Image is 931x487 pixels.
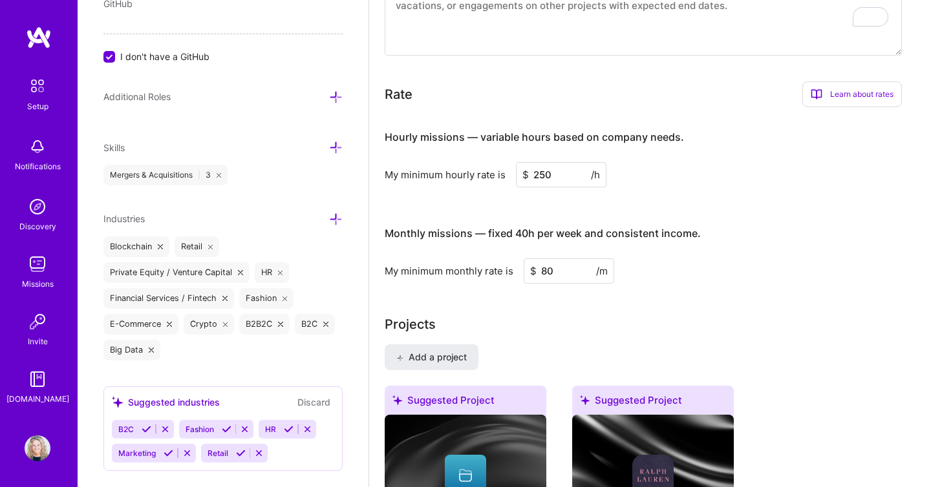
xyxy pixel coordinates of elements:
i: icon SuggestedTeams [392,395,402,405]
i: Accept [142,424,151,434]
div: E-Commerce [103,314,178,335]
input: XXX [524,258,614,284]
div: Add projects you've worked on [385,315,436,334]
span: B2C [118,424,134,434]
div: Suggested industries [112,395,220,409]
span: Industries [103,213,145,224]
img: bell [25,134,50,160]
img: discovery [25,194,50,220]
img: guide book [25,366,50,392]
span: | [198,170,200,180]
i: icon Close [217,173,221,178]
span: Add a project [396,351,467,364]
i: icon SuggestedTeams [112,397,123,408]
button: Add a project [385,344,478,370]
i: Accept [164,448,173,458]
div: Projects [385,315,436,334]
span: Skills [103,142,125,153]
img: User Avatar [25,435,50,461]
i: Reject [240,424,250,434]
i: icon SuggestedTeams [580,395,590,405]
a: User Avatar [21,435,54,461]
i: icon Close [222,296,228,301]
i: Reject [254,448,264,458]
div: Learn about rates [802,81,902,107]
div: [DOMAIN_NAME] [6,392,69,406]
div: Mergers & Acquisitions 3 [103,165,228,185]
i: Reject [160,424,170,434]
i: Reject [182,448,192,458]
span: /m [596,264,608,278]
i: icon Close [238,270,243,275]
i: icon Close [158,244,163,249]
div: Discovery [19,220,56,233]
i: Accept [222,424,231,434]
div: Suggested Project [385,386,546,420]
img: Invite [25,309,50,335]
div: Crypto [184,314,235,335]
div: Fashion [239,288,294,309]
button: Discard [294,395,334,409]
h4: Hourly missions — variable hours based on company needs. [385,131,684,143]
span: $ [530,264,537,278]
span: Marketing [118,448,156,458]
div: Rate [385,85,412,104]
div: B2B2C [239,314,290,335]
i: Reject [303,424,312,434]
img: teamwork [25,251,50,277]
span: $ [522,168,529,181]
img: setup [24,72,51,99]
div: Retail [175,236,220,257]
img: logo [26,26,52,49]
input: XXX [516,162,606,187]
i: icon Close [149,347,154,353]
div: Invite [28,335,48,348]
div: Notifications [15,160,61,173]
span: HR [265,424,276,434]
i: icon Close [223,322,228,327]
div: Missions [22,277,54,291]
div: Big Data [103,340,160,360]
i: icon Close [208,244,213,249]
i: icon Close [323,322,328,327]
i: icon Close [167,322,172,327]
i: Accept [284,424,294,434]
i: icon Close [278,322,283,327]
i: Accept [236,448,246,458]
div: Setup [27,99,48,113]
h4: Monthly missions — fixed 40h per week and consistent income. [385,227,701,240]
span: Additional Roles [103,91,171,102]
div: Financial Services / Fintech [103,288,234,309]
div: B2C [295,314,335,335]
i: icon PlusBlack [396,355,403,362]
i: icon Close [278,270,283,275]
div: Suggested Project [572,386,734,420]
span: /h [591,168,600,181]
div: Blockchain [103,236,169,257]
div: My minimum monthly rate is [385,264,513,278]
i: icon BookOpen [811,88,822,100]
div: Private Equity / Venture Capital [103,262,250,283]
span: Retail [208,448,228,458]
span: Fashion [186,424,214,434]
span: I don't have a GitHub [120,50,209,63]
div: HR [255,262,290,283]
div: My minimum hourly rate is [385,168,506,181]
i: icon Close [283,296,288,301]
